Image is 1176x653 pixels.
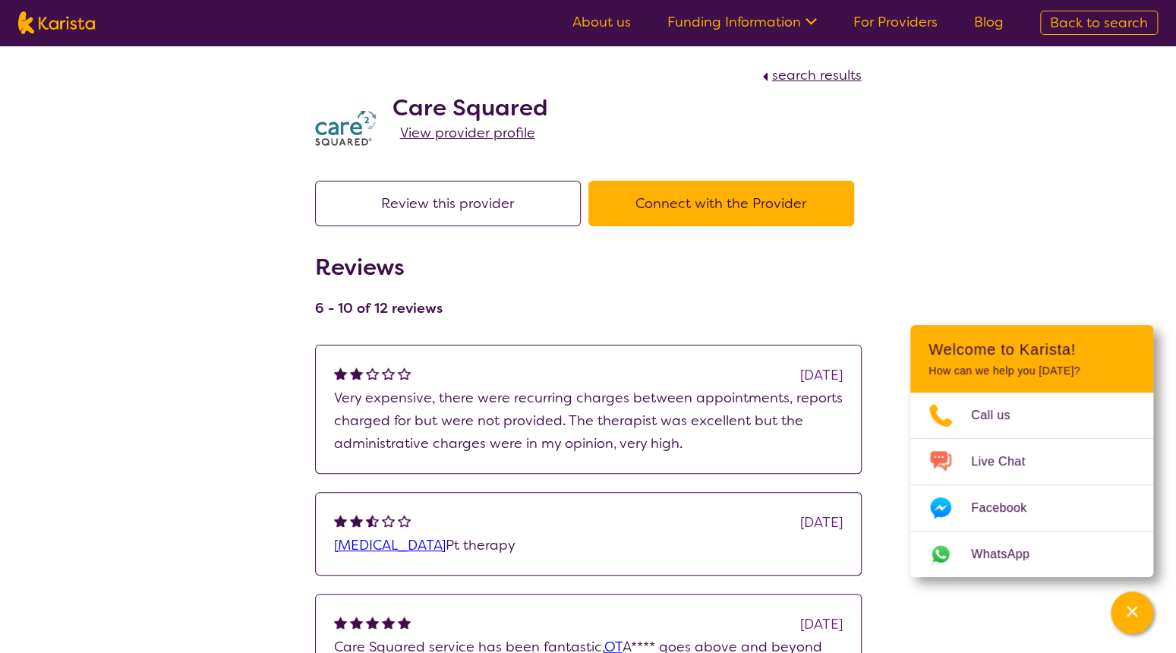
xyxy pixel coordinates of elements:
img: halfstar [366,514,379,527]
p: Very expensive, there were recurring charges between appointments, reports charged for but were n... [334,386,843,455]
img: emptystar [382,367,395,380]
ul: Choose channel [910,393,1153,577]
img: emptystar [398,514,411,527]
span: Live Chat [971,450,1043,473]
a: View provider profile [400,121,535,144]
a: Review this provider [315,194,588,213]
img: emptystar [366,367,379,380]
span: WhatsApp [971,543,1048,566]
span: Facebook [971,497,1045,519]
img: fullstar [350,514,363,527]
img: fullstar [350,367,363,380]
img: Karista logo [18,11,95,34]
img: fullstar [398,616,411,629]
span: Back to search [1050,14,1148,32]
img: fullstar [366,616,379,629]
a: Web link opens in a new tab. [910,532,1153,577]
h2: Reviews [315,254,443,281]
a: search results [758,66,862,84]
h2: Welcome to Karista! [929,340,1135,358]
h2: Care Squared [393,94,548,121]
button: Connect with the Provider [588,181,854,226]
div: [DATE] [800,511,843,534]
button: Review this provider [315,181,581,226]
img: fullstar [350,616,363,629]
img: fullstar [334,514,347,527]
a: [MEDICAL_DATA] [334,536,446,554]
span: Call us [971,404,1029,427]
button: Channel Menu [1111,591,1153,634]
img: fullstar [334,616,347,629]
img: fullstar [334,367,347,380]
a: About us [572,13,631,31]
img: emptystar [382,514,395,527]
div: Channel Menu [910,325,1153,577]
div: [DATE] [800,364,843,386]
div: [DATE] [800,613,843,636]
img: watfhvlxxexrmzu5ckj6.png [315,111,376,147]
p: How can we help you [DATE]? [929,364,1135,377]
img: emptystar [398,367,411,380]
img: fullstar [382,616,395,629]
a: Blog [974,13,1004,31]
a: Funding Information [667,13,817,31]
span: search results [772,66,862,84]
a: For Providers [853,13,938,31]
a: Connect with the Provider [588,194,862,213]
h4: 6 - 10 of 12 reviews [315,299,443,317]
p: Pt therapy [334,534,843,557]
span: View provider profile [400,124,535,142]
a: Back to search [1040,11,1158,35]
